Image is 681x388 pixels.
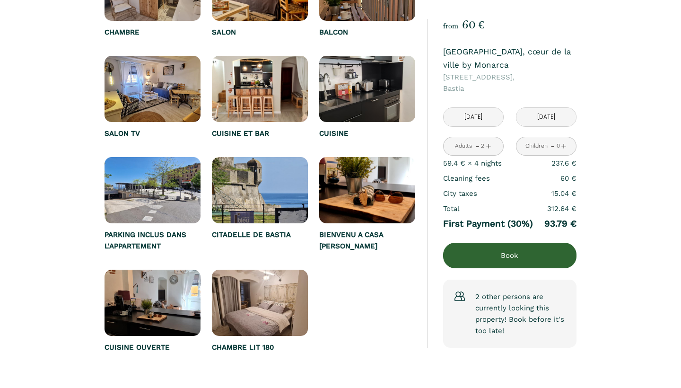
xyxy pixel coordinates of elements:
[475,291,565,336] p: 2 other persons are currently looking this property! Book before it's too late!
[556,141,560,150] div: 0
[551,158,576,169] p: 237.6 €
[544,218,576,229] p: 93.79 €
[486,139,491,153] a: +
[443,173,490,184] p: Cleaning fees
[443,71,576,94] p: Bastia
[105,26,201,38] p: CHAMBRE
[443,22,458,30] span: from
[443,243,576,268] button: Book
[212,342,308,353] p: CHAMBRE LIT 180
[105,128,201,139] p: SALON TV
[462,18,484,31] span: 60 €
[105,56,201,122] img: 1693431129544.jpg
[443,158,502,169] p: 59.4 € × 4 night
[443,218,533,229] p: First Payment (30%)
[212,26,308,38] p: SALON
[212,128,308,139] p: CUISINE ET BAR
[105,342,201,353] p: CUISINE OUVERTE
[525,141,548,150] div: Children
[319,128,415,139] p: CUISINE
[105,229,201,252] p: PARKING INCLUS DANS L'APPARTEMENT
[105,157,201,223] img: 16934312467152.jpg
[547,203,576,214] p: 312.64 €
[446,250,573,261] p: Book
[454,291,465,301] img: users
[105,270,201,336] img: 16934313544596.jpg
[498,159,502,168] span: s
[212,229,308,240] p: CITADELLE DE BASTIA
[212,157,308,223] img: 16934312766192.jpg
[475,139,480,153] a: -
[443,188,477,199] p: City taxes
[319,26,415,38] p: BALCON
[212,56,308,122] img: 16934311635131.jpg
[212,270,308,336] img: 16934313774763.jpg
[516,108,576,126] input: Check out
[551,188,576,199] p: 15.04 €
[319,229,415,252] p: BIENVENU A CASA [PERSON_NAME]
[560,173,576,184] p: 60 €
[480,141,485,150] div: 2
[443,203,460,214] p: Total
[455,141,472,150] div: Adults
[444,108,503,126] input: Check in
[561,139,567,153] a: +
[319,157,415,223] img: 16934313239331.jpg
[550,139,555,153] a: -
[443,71,576,83] span: [STREET_ADDRESS],
[319,56,415,122] img: 16934312040534.jpg
[443,45,576,71] p: [GEOGRAPHIC_DATA], cœur de la ville by Monarca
